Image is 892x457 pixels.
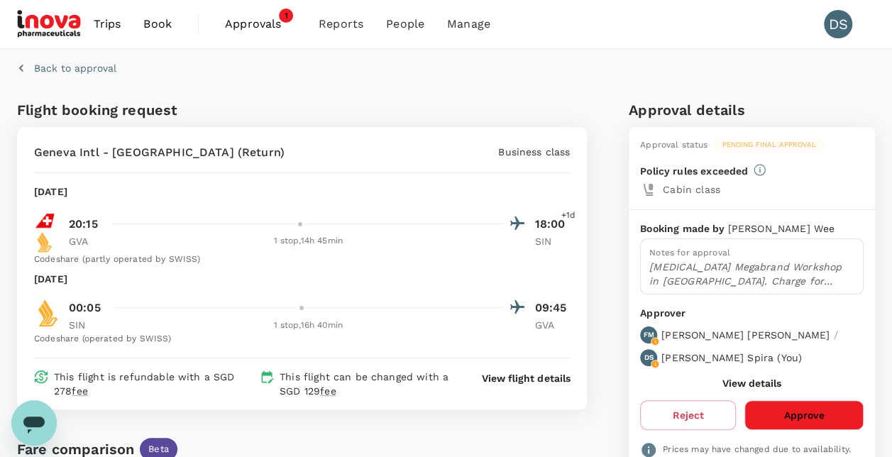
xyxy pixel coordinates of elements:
[34,210,55,231] img: LX
[498,145,570,159] p: Business class
[640,164,748,178] p: Policy rules exceeded
[34,185,67,199] p: [DATE]
[140,443,177,456] span: Beta
[69,234,104,248] p: GVA
[34,61,116,75] p: Back to approval
[661,328,830,342] p: [PERSON_NAME] [PERSON_NAME]
[534,234,570,248] p: SIN
[834,328,838,342] p: /
[640,221,727,236] p: Booking made by
[534,216,570,233] p: 18:00
[447,16,490,33] span: Manage
[34,332,570,346] div: Codeshare (operated by SWISS)
[69,318,104,332] p: SIN
[54,370,254,398] p: This flight is refundable with a SGD 278
[649,260,854,288] p: [MEDICAL_DATA] Megabrand Workshop in [GEOGRAPHIC_DATA]. Charge for Innovation Abnormal cost center.
[34,231,55,253] img: SQ
[561,209,576,223] span: +1d
[69,216,98,233] p: 20:15
[727,221,835,236] p: [PERSON_NAME] Wee
[713,140,824,150] span: Pending final approval
[649,248,730,258] span: Notes for approval
[722,378,781,389] button: View details
[643,330,654,340] p: FM
[34,272,67,286] p: [DATE]
[534,318,570,332] p: GVA
[225,16,296,33] span: Approvals
[280,370,457,398] p: This flight can be changed with a SGD 129
[640,138,707,153] div: Approval status
[17,9,82,40] img: iNova Pharmaceuticals
[113,319,503,333] div: 1 stop , 16h 40min
[629,99,875,121] h6: Approval details
[34,144,285,161] p: Geneva Intl - [GEOGRAPHIC_DATA] (Return)
[34,253,570,267] div: Codeshare (partly operated by SWISS)
[11,400,57,446] iframe: Button to launch messaging window
[640,306,864,321] p: Approver
[34,299,62,327] img: SQ
[143,16,172,33] span: Book
[94,16,121,33] span: Trips
[744,400,864,430] button: Approve
[824,10,852,38] div: DS
[644,353,653,363] p: DS
[69,299,101,316] p: 00:05
[113,234,503,248] div: 1 stop , 14h 45min
[279,9,293,23] span: 1
[663,182,864,197] p: Cabin class
[319,16,363,33] span: Reports
[72,385,87,397] span: fee
[17,61,116,75] button: Back to approval
[534,299,570,316] p: 09:45
[17,99,299,121] h6: Flight booking request
[640,400,736,430] button: Reject
[482,371,570,385] button: View flight details
[320,385,336,397] span: fee
[661,351,802,365] p: [PERSON_NAME] Spira ( You )
[386,16,424,33] span: People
